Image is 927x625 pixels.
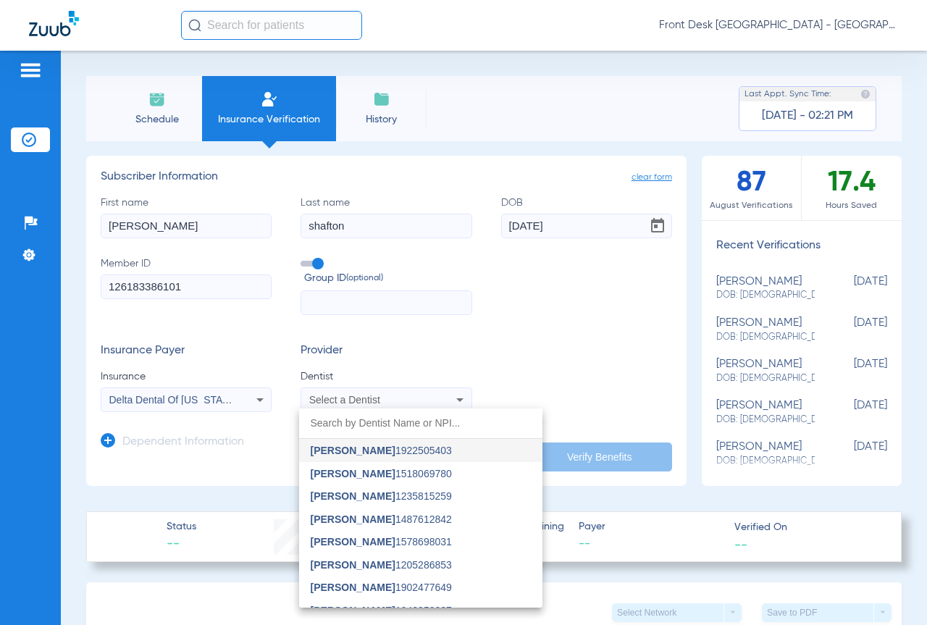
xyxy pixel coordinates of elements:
[311,445,452,456] span: 1922505403
[311,469,452,479] span: 1518069780
[311,490,395,502] span: [PERSON_NAME]
[299,408,542,438] input: dropdown search
[311,468,395,479] span: [PERSON_NAME]
[311,582,395,593] span: [PERSON_NAME]
[311,559,395,571] span: [PERSON_NAME]
[311,514,452,524] span: 1487612842
[311,536,395,548] span: [PERSON_NAME]
[311,582,452,592] span: 1902477649
[311,537,452,547] span: 1578698031
[311,560,452,570] span: 1205286853
[311,605,395,616] span: [PERSON_NAME]
[311,445,395,456] span: [PERSON_NAME]
[311,491,452,501] span: 1235815259
[311,513,395,525] span: [PERSON_NAME]
[855,555,927,625] iframe: Chat Widget
[311,605,452,616] span: 1942359237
